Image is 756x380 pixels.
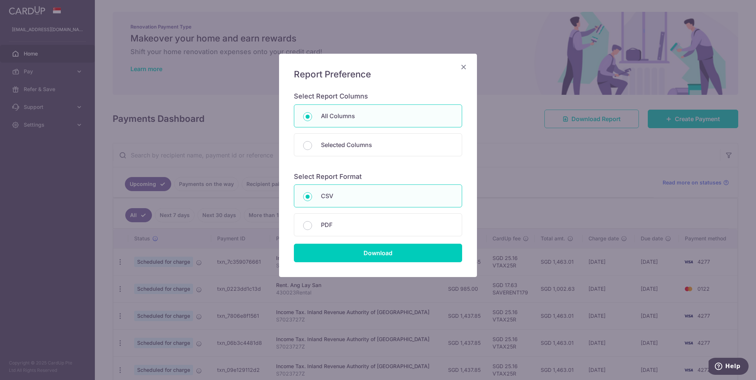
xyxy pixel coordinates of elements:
p: Selected Columns [321,140,453,149]
h5: Report Preference [294,69,462,80]
h6: Select Report Columns [294,92,462,101]
p: PDF [321,220,453,229]
iframe: Opens a widget where you can find more information [709,358,749,376]
input: Download [294,244,462,262]
h6: Select Report Format [294,173,462,181]
p: CSV [321,191,453,200]
p: All Columns [321,111,453,120]
button: Close [459,63,468,71]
